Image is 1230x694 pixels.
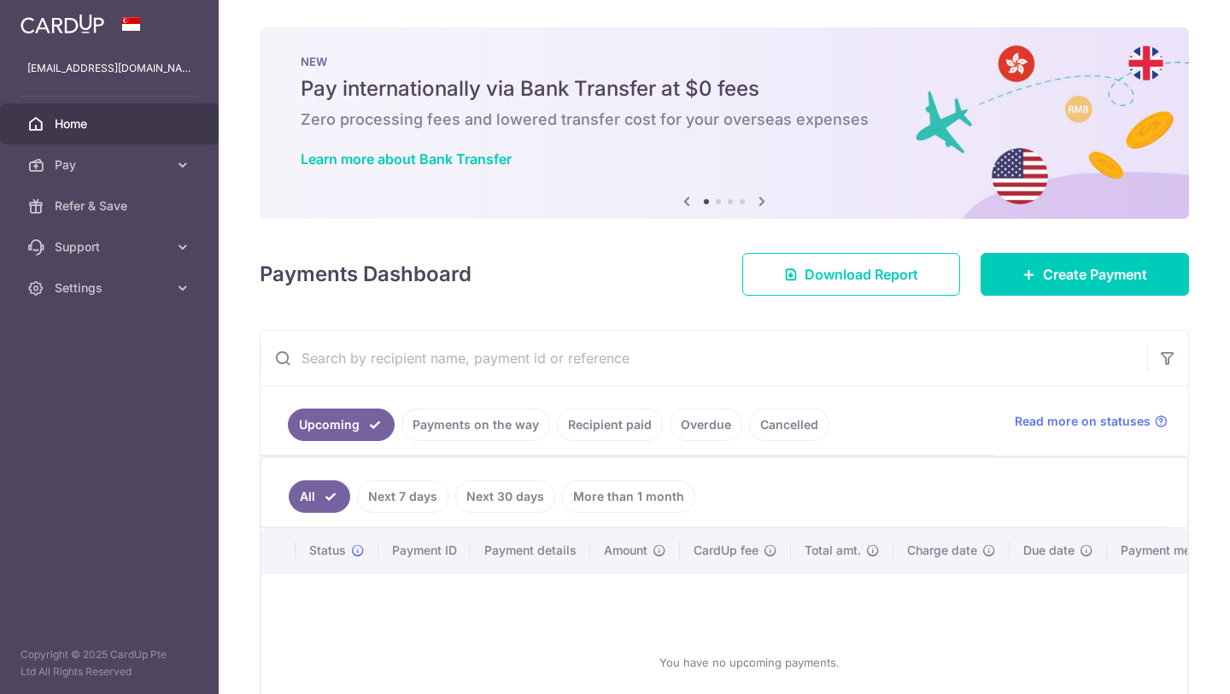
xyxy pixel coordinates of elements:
[289,480,350,513] a: All
[301,75,1148,103] h5: Pay internationally via Bank Transfer at $0 fees
[604,542,647,559] span: Amount
[27,60,191,77] p: [EMAIL_ADDRESS][DOMAIN_NAME]
[55,279,167,297] span: Settings
[309,542,346,559] span: Status
[1015,413,1168,430] a: Read more on statuses
[471,528,590,573] th: Payment details
[261,331,1147,385] input: Search by recipient name, payment id or reference
[260,27,1189,219] img: Bank transfer banner
[401,409,550,441] a: Payments on the way
[301,150,512,168] a: Learn more about Bank Transfer
[1023,542,1075,559] span: Due date
[301,109,1148,130] h6: Zero processing fees and lowered transfer cost for your overseas expenses
[805,264,918,285] span: Download Report
[562,480,695,513] a: More than 1 month
[357,480,448,513] a: Next 7 days
[55,238,167,256] span: Support
[288,409,395,441] a: Upcoming
[378,528,471,573] th: Payment ID
[694,542,758,559] span: CardUp fee
[55,156,167,173] span: Pay
[805,542,861,559] span: Total amt.
[670,409,742,441] a: Overdue
[557,409,663,441] a: Recipient paid
[907,542,977,559] span: Charge date
[260,259,471,290] h4: Payments Dashboard
[55,115,167,132] span: Home
[981,253,1189,296] a: Create Payment
[742,253,960,296] a: Download Report
[55,197,167,215] span: Refer & Save
[455,480,555,513] a: Next 30 days
[20,14,104,34] img: CardUp
[1015,413,1151,430] span: Read more on statuses
[301,55,1148,68] p: NEW
[1043,264,1147,285] span: Create Payment
[749,409,829,441] a: Cancelled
